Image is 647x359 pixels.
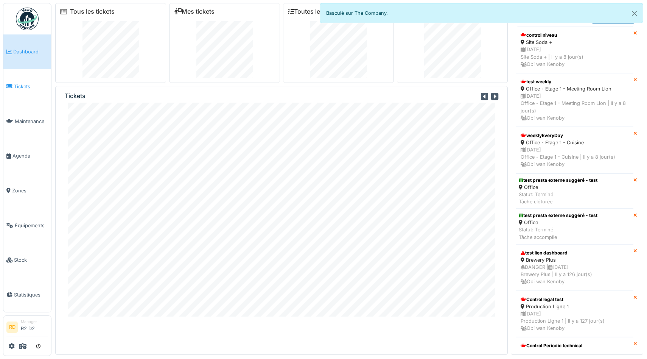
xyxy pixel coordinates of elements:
a: Zones [3,173,51,208]
a: Control legal test Production Ligne 1 [DATE]Production Ligne 1 | Il y a 127 jour(s) Obi wan Kenoby [516,291,633,337]
div: weeklyEveryDay [521,132,628,139]
a: control niveau Site Soda + [DATE]Site Soda + | Il y a 8 jour(s) Obi wan Kenoby [516,27,633,73]
div: Office - Etage 1 - Cuisine [521,139,628,146]
a: test lien dashboard Brewery Plus DANGER |[DATE]Brewery Plus | Il y a 126 jour(s) Obi wan Kenoby [516,244,633,291]
div: DANGER | [DATE] Brewery Plus | Il y a 126 jour(s) Obi wan Kenoby [521,264,628,286]
button: Close [626,3,643,23]
div: test presta externe suggéré - test [519,177,597,184]
h6: Tickets [65,92,86,100]
img: Badge_color-CXgf-gQk.svg [16,8,39,30]
li: R2 D2 [21,319,48,335]
a: Tickets [3,69,51,104]
div: [DATE] Office - Etage 1 - Meeting Room Lion | Il y a 8 jour(s) Obi wan Kenoby [521,92,628,122]
span: Dashboard [13,48,48,55]
div: Control legal test [521,296,628,303]
span: Zones [12,187,48,194]
a: Équipements [3,208,51,243]
a: Toutes les tâches [288,8,344,15]
div: [DATE] Office - Etage 1 - Cuisine | Il y a 8 jour(s) Obi wan Kenoby [521,146,628,168]
div: Production Ligne 1 [521,303,628,310]
div: test presta externe suggéré - test [519,212,597,219]
div: test weekly [521,78,628,85]
div: Statut: Terminé Tâche accomplie [519,226,597,240]
div: Manager [21,319,48,325]
div: test lien dashboard [521,250,628,256]
div: Office - Etage 1 - Meeting Room Lion [521,85,628,92]
div: Office [519,184,597,191]
span: Statistiques [14,291,48,298]
div: [DATE] Site Soda + | Il y a 8 jour(s) Obi wan Kenoby [521,46,628,68]
a: weeklyEveryDay Office - Etage 1 - Cuisine [DATE]Office - Etage 1 - Cuisine | Il y a 8 jour(s) Obi... [516,127,633,173]
a: test weekly Office - Etage 1 - Meeting Room Lion [DATE]Office - Etage 1 - Meeting Room Lion | Il ... [516,73,633,127]
div: Site Soda + - Production Line 1 [521,349,628,356]
div: [DATE] Production Ligne 1 | Il y a 127 jour(s) Obi wan Kenoby [521,310,628,332]
a: Mes tickets [174,8,215,15]
span: Tickets [14,83,48,90]
a: Statistiques [3,278,51,312]
span: Agenda [12,152,48,159]
div: control niveau [521,32,628,39]
span: Maintenance [15,118,48,125]
a: Maintenance [3,104,51,139]
div: Control Periodic technical [521,342,628,349]
div: Brewery Plus [521,256,628,264]
a: Dashboard [3,34,51,69]
a: Stock [3,243,51,278]
a: test presta externe suggéré - test Office Statut: TerminéTâche accomplie [516,209,633,244]
span: Stock [14,256,48,264]
div: Statut: Terminé Tâche clôturée [519,191,597,205]
div: Basculé sur The Company. [320,3,643,23]
span: Équipements [15,222,48,229]
div: Site Soda + [521,39,628,46]
div: Office [519,219,597,226]
li: RD [6,322,18,333]
a: Tous les tickets [70,8,115,15]
a: RD ManagerR2 D2 [6,319,48,337]
a: Agenda [3,139,51,173]
a: test presta externe suggéré - test Office Statut: TerminéTâche clôturée [516,173,633,209]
